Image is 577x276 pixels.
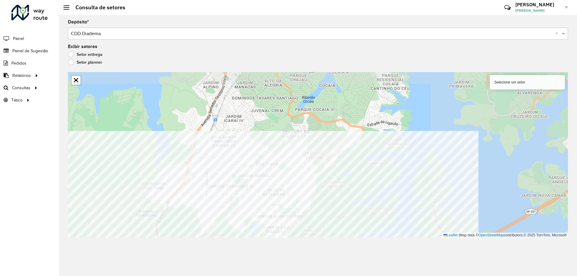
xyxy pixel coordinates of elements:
a: Contato Rápido [501,1,514,14]
span: Tático [11,97,23,103]
a: Abrir mapa em tela cheia [72,76,81,85]
label: Setor planner [68,59,102,65]
label: Setor entrega [68,51,102,57]
a: Leaflet [443,233,458,237]
h2: Consulta de setores [69,4,125,11]
div: Selecione um setor [490,75,565,89]
label: Depósito [68,18,89,26]
a: OpenStreetMap [478,233,504,237]
span: Consultas [12,85,30,91]
span: Pedidos [11,60,26,66]
label: Exibir setores [68,43,97,50]
h3: [PERSON_NAME] [515,2,560,8]
span: Clear all [555,30,560,37]
span: [PERSON_NAME] [515,8,560,13]
div: Map data © contributors,© 2025 TomTom, Microsoft [442,233,568,238]
span: Relatórios [12,72,31,79]
span: Painel [13,35,24,42]
span: Painel de Sugestão [12,48,48,54]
